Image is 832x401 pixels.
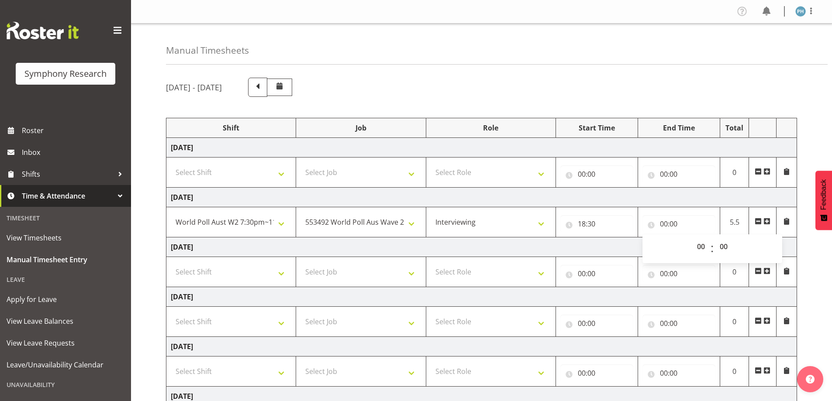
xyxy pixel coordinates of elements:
input: Click to select... [642,265,715,282]
span: Inbox [22,146,127,159]
input: Click to select... [560,165,633,183]
td: 0 [720,257,749,287]
h5: [DATE] - [DATE] [166,82,222,92]
span: Apply for Leave [7,293,124,306]
div: Symphony Research [24,67,107,80]
span: View Leave Requests [7,336,124,350]
span: View Leave Balances [7,315,124,328]
a: View Timesheets [2,227,129,249]
input: Click to select... [642,364,715,382]
img: Rosterit website logo [7,22,79,39]
input: Click to select... [642,315,715,332]
input: Click to select... [560,215,633,233]
a: Apply for Leave [2,288,129,310]
span: Feedback [820,179,828,210]
div: Job [300,123,421,133]
span: Leave/Unavailability Calendar [7,358,124,371]
div: Leave [2,271,129,288]
span: : [711,238,714,260]
td: [DATE] [166,337,797,356]
div: Timesheet [2,209,129,227]
a: View Leave Balances [2,310,129,332]
td: [DATE] [166,237,797,257]
a: Manual Timesheet Entry [2,249,129,271]
span: Manual Timesheet Entry [7,253,124,266]
td: 5.5 [720,207,749,237]
td: [DATE] [166,138,797,158]
img: help-xxl-2.png [806,375,815,384]
input: Click to select... [642,215,715,233]
div: Total [725,123,745,133]
span: Roster [22,124,127,137]
div: End Time [642,123,715,133]
a: View Leave Requests [2,332,129,354]
a: Leave/Unavailability Calendar [2,354,129,376]
div: Start Time [560,123,633,133]
img: paul-hitchfield1916.jpg [795,6,806,17]
span: View Timesheets [7,231,124,244]
td: [DATE] [166,287,797,307]
input: Click to select... [560,364,633,382]
input: Click to select... [560,265,633,282]
td: 0 [720,356,749,387]
div: Unavailability [2,376,129,394]
input: Click to select... [560,315,633,332]
div: Role [431,123,551,133]
span: Shifts [22,168,114,181]
div: Shift [171,123,291,133]
button: Feedback - Show survey [815,171,832,230]
td: 0 [720,307,749,337]
span: Time & Attendance [22,189,114,202]
input: Click to select... [642,165,715,183]
h4: Manual Timesheets [166,45,249,55]
td: 0 [720,158,749,188]
td: [DATE] [166,188,797,207]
